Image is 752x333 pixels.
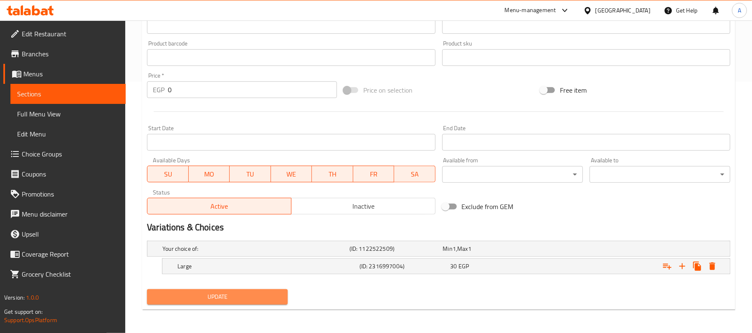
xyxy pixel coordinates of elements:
span: Choice Groups [22,149,119,159]
span: Coverage Report [22,249,119,259]
span: Branches [22,49,119,59]
span: 1 [468,243,471,254]
span: Exclude from GEM [462,202,514,212]
input: Please enter product barcode [147,49,435,66]
h5: Your choice of: [162,245,346,253]
span: Coupons [22,169,119,179]
button: TU [230,166,271,182]
span: SU [151,168,185,180]
span: Menus [23,69,119,79]
div: ​ [442,166,583,183]
div: ​ [590,166,730,183]
button: Add new choice [675,259,690,274]
span: Update [154,292,281,302]
span: Upsell [22,229,119,239]
span: EGP [458,261,469,272]
button: SU [147,166,188,182]
span: Version: [4,292,25,303]
span: 30 [451,261,457,272]
button: Add choice group [660,259,675,274]
span: Max [457,243,468,254]
div: Expand [147,241,730,256]
h5: (ID: 1122522509) [349,245,440,253]
a: Promotions [3,184,126,204]
a: Edit Menu [10,124,126,144]
button: SA [394,166,436,182]
span: Sections [17,89,119,99]
button: Delete Large [705,259,720,274]
h5: Large [177,262,356,270]
span: TU [233,168,268,180]
span: Active [151,200,288,212]
div: Menu-management [505,5,556,15]
span: WE [274,168,309,180]
input: Please enter product sku [442,49,730,66]
a: Branches [3,44,126,64]
h2: Variations & Choices [147,221,730,234]
span: 1.0.0 [26,292,39,303]
div: , [443,245,533,253]
a: Coverage Report [3,244,126,264]
span: A [738,6,741,15]
span: SA [398,168,432,180]
span: Get support on: [4,306,43,317]
span: Edit Restaurant [22,29,119,39]
a: Support.OpsPlatform [4,315,57,325]
a: Choice Groups [3,144,126,164]
button: Inactive [291,198,436,214]
span: Inactive [295,200,432,212]
a: Edit Restaurant [3,24,126,44]
p: EGP [153,85,165,95]
button: Clone new choice [690,259,705,274]
a: Upsell [3,224,126,244]
span: Full Menu View [17,109,119,119]
a: Sections [10,84,126,104]
a: Coupons [3,164,126,184]
button: Update [147,289,288,305]
h5: (ID: 2316997004) [360,262,447,270]
button: WE [271,166,312,182]
span: Edit Menu [17,129,119,139]
span: Grocery Checklist [22,269,119,279]
a: Full Menu View [10,104,126,124]
button: MO [189,166,230,182]
span: Free item [560,85,587,95]
div: [GEOGRAPHIC_DATA] [595,6,651,15]
button: TH [312,166,353,182]
div: Expand [162,259,730,274]
button: FR [353,166,395,182]
a: Grocery Checklist [3,264,126,284]
span: Min [443,243,453,254]
button: Active [147,198,291,214]
span: Menu disclaimer [22,209,119,219]
input: Please enter price [168,81,337,98]
span: MO [192,168,227,180]
span: TH [315,168,350,180]
span: Promotions [22,189,119,199]
a: Menu disclaimer [3,204,126,224]
span: FR [357,168,391,180]
span: Price on selection [363,85,413,95]
span: 1 [453,243,456,254]
a: Menus [3,64,126,84]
